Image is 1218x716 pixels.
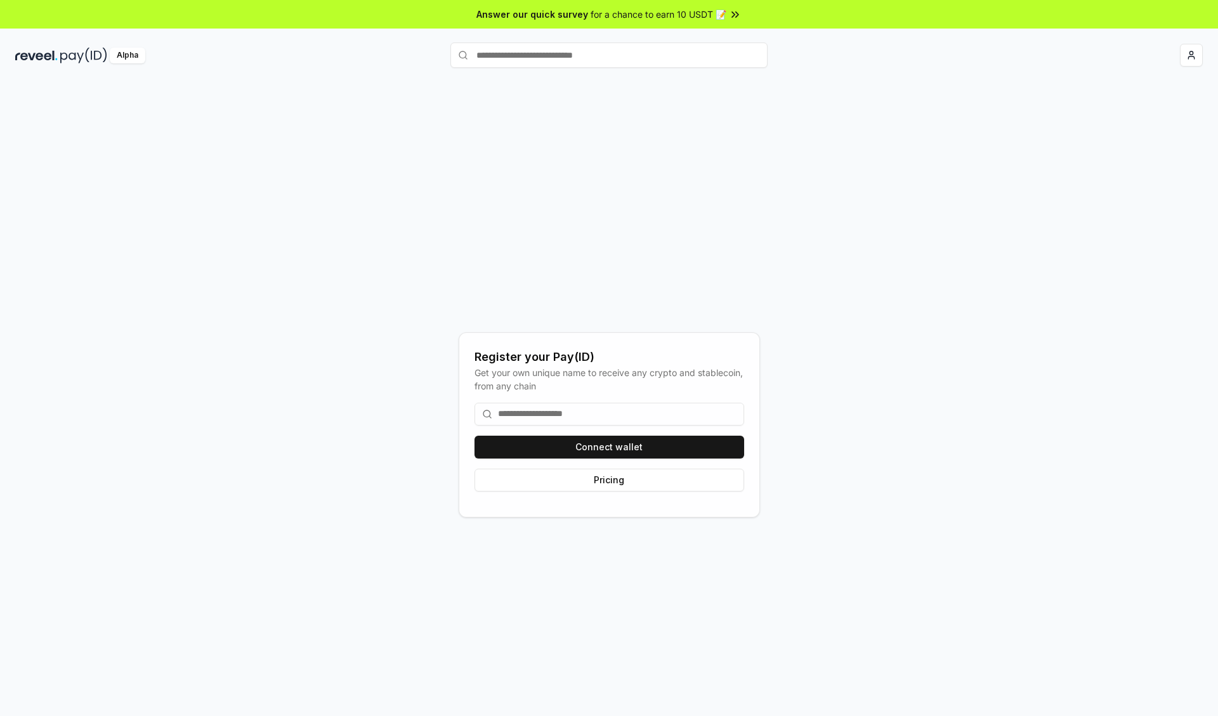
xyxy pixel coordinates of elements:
img: reveel_dark [15,48,58,63]
div: Get your own unique name to receive any crypto and stablecoin, from any chain [475,366,744,393]
div: Register your Pay(ID) [475,348,744,366]
span: Answer our quick survey [476,8,588,21]
span: for a chance to earn 10 USDT 📝 [591,8,726,21]
button: Connect wallet [475,436,744,459]
button: Pricing [475,469,744,491]
div: Alpha [110,48,145,63]
img: pay_id [60,48,107,63]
